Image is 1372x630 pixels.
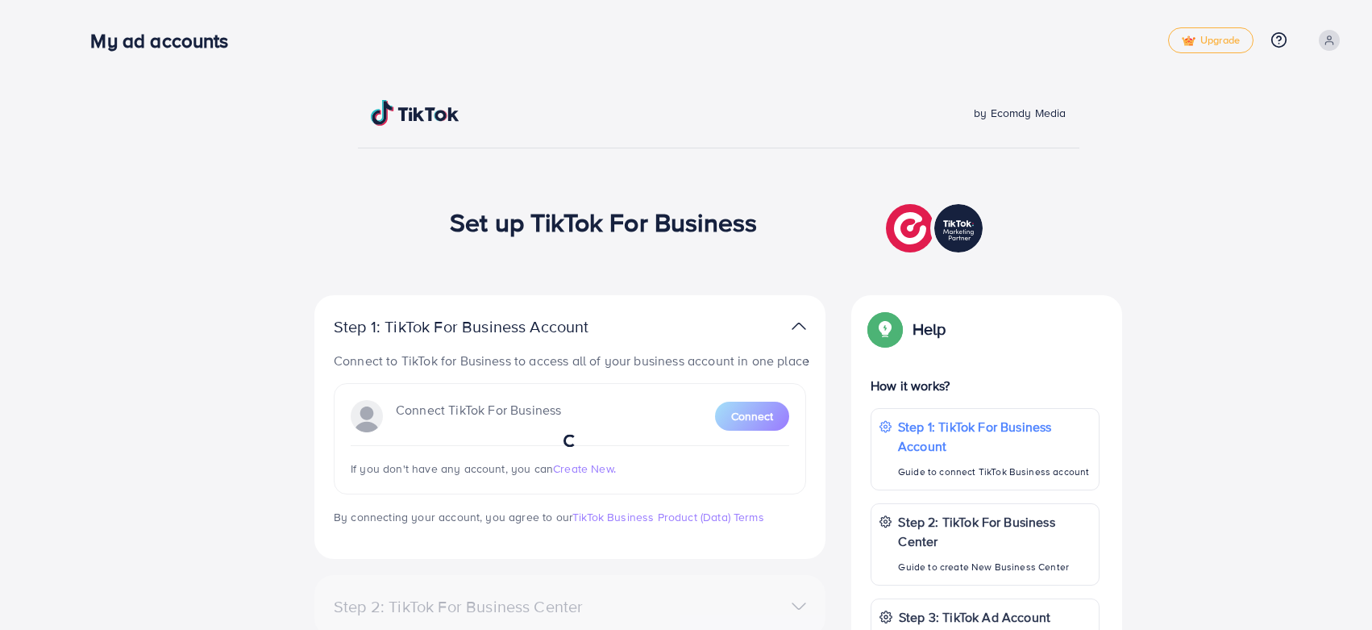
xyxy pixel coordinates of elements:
[792,315,806,338] img: TikTok partner
[871,315,900,344] img: Popup guide
[898,462,1091,482] p: Guide to connect TikTok Business account
[886,200,987,257] img: TikTok partner
[1182,35,1195,47] img: tick
[974,105,1066,121] span: by Ecomdy Media
[913,319,946,339] p: Help
[1168,27,1254,53] a: tickUpgrade
[898,512,1091,551] p: Step 2: TikTok For Business Center
[334,317,640,336] p: Step 1: TikTok For Business Account
[898,557,1091,577] p: Guide to create New Business Center
[898,417,1091,456] p: Step 1: TikTok For Business Account
[450,207,757,237] h1: Set up TikTok For Business
[371,100,459,126] img: TikTok
[1182,35,1240,47] span: Upgrade
[90,29,241,52] h3: My ad accounts
[871,376,1100,395] p: How it works?
[899,607,1050,627] p: Step 3: TikTok Ad Account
